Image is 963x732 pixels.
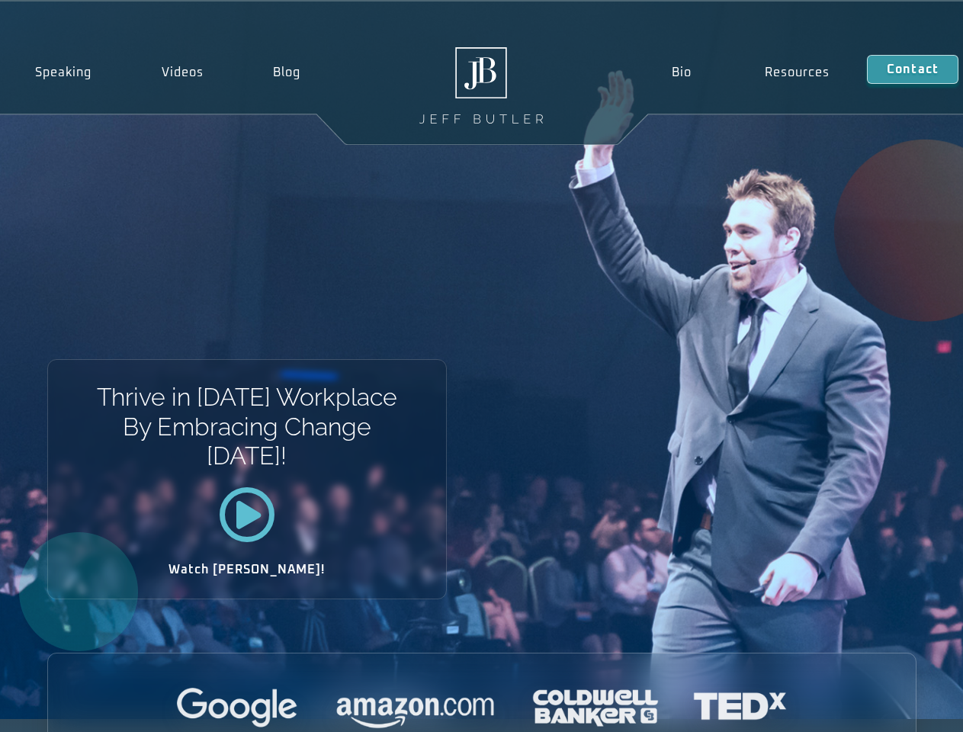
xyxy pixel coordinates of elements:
a: Bio [634,55,728,90]
a: Resources [728,55,867,90]
a: Contact [867,55,958,84]
h2: Watch [PERSON_NAME]! [101,563,393,576]
a: Blog [238,55,335,90]
span: Contact [887,63,939,75]
a: Videos [127,55,239,90]
nav: Menu [634,55,866,90]
h1: Thrive in [DATE] Workplace By Embracing Change [DATE]! [95,383,398,470]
